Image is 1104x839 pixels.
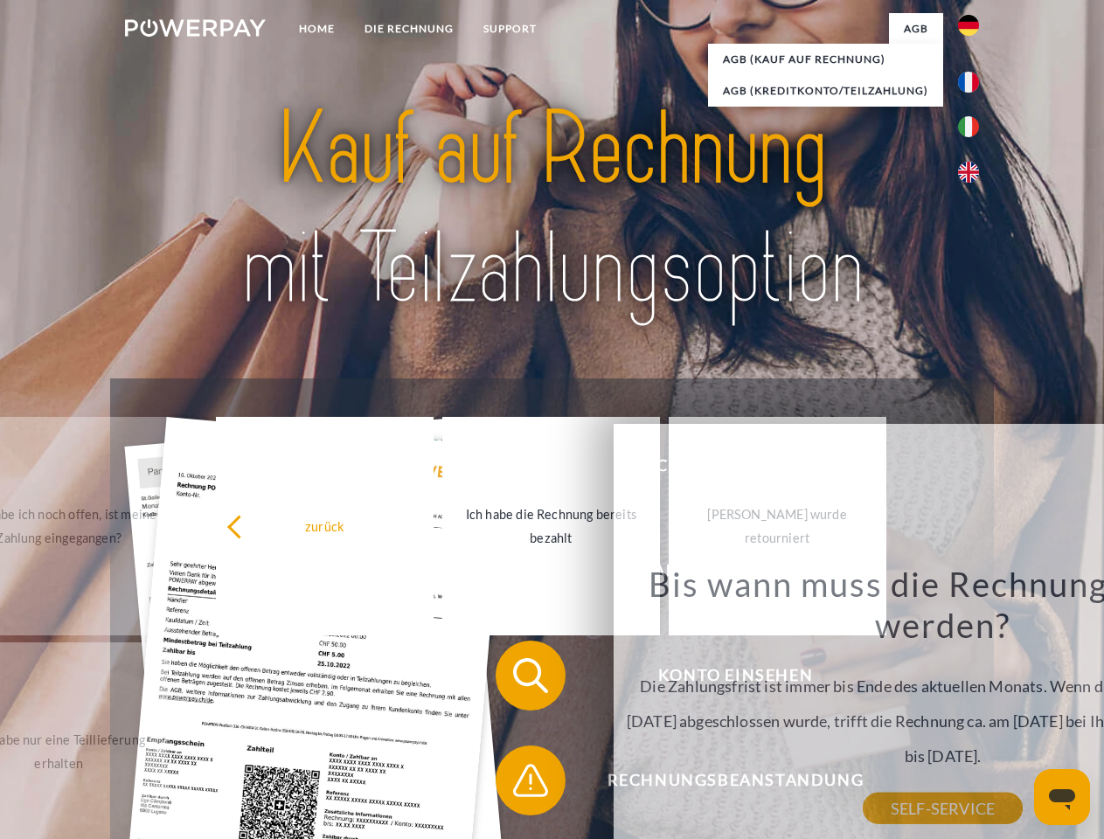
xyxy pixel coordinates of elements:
[509,654,552,697] img: qb_search.svg
[958,162,979,183] img: en
[125,19,266,37] img: logo-powerpay-white.svg
[1034,769,1090,825] iframe: Schaltfläche zum Öffnen des Messaging-Fensters
[958,116,979,137] img: it
[958,15,979,36] img: de
[453,503,649,550] div: Ich habe die Rechnung bereits bezahlt
[509,759,552,802] img: qb_warning.svg
[284,13,350,45] a: Home
[496,745,950,815] button: Rechnungsbeanstandung
[863,793,1023,824] a: SELF-SERVICE
[496,641,950,711] button: Konto einsehen
[708,75,943,107] a: AGB (Kreditkonto/Teilzahlung)
[708,44,943,75] a: AGB (Kauf auf Rechnung)
[958,72,979,93] img: fr
[469,13,552,45] a: SUPPORT
[167,84,937,335] img: title-powerpay_de.svg
[350,13,469,45] a: DIE RECHNUNG
[889,13,943,45] a: agb
[226,514,423,537] div: zurück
